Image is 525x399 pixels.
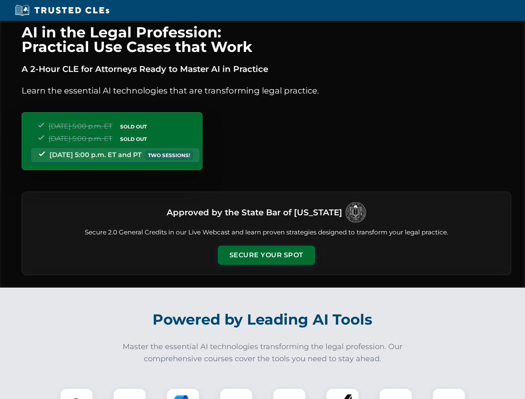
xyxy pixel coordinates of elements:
button: Secure Your Spot [218,246,315,265]
span: [DATE] 5:00 p.m. ET [49,122,112,130]
p: A 2-Hour CLE for Attorneys Ready to Master AI in Practice [22,62,511,76]
img: Logo [345,202,366,223]
span: SOLD OUT [117,135,150,143]
span: [DATE] 5:00 p.m. ET [49,135,112,143]
h1: AI in the Legal Profession: Practical Use Cases that Work [22,25,511,54]
img: Trusted CLEs [12,4,112,17]
p: Master the essential AI technologies transforming the legal profession. Our comprehensive courses... [117,341,408,365]
p: Learn the essential AI technologies that are transforming legal practice. [22,84,511,97]
h3: Approved by the State Bar of [US_STATE] [167,205,342,220]
span: SOLD OUT [117,122,150,131]
p: Secure 2.0 General Credits in our Live Webcast and learn proven strategies designed to transform ... [32,228,501,237]
h2: Powered by Leading AI Tools [32,305,493,334]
